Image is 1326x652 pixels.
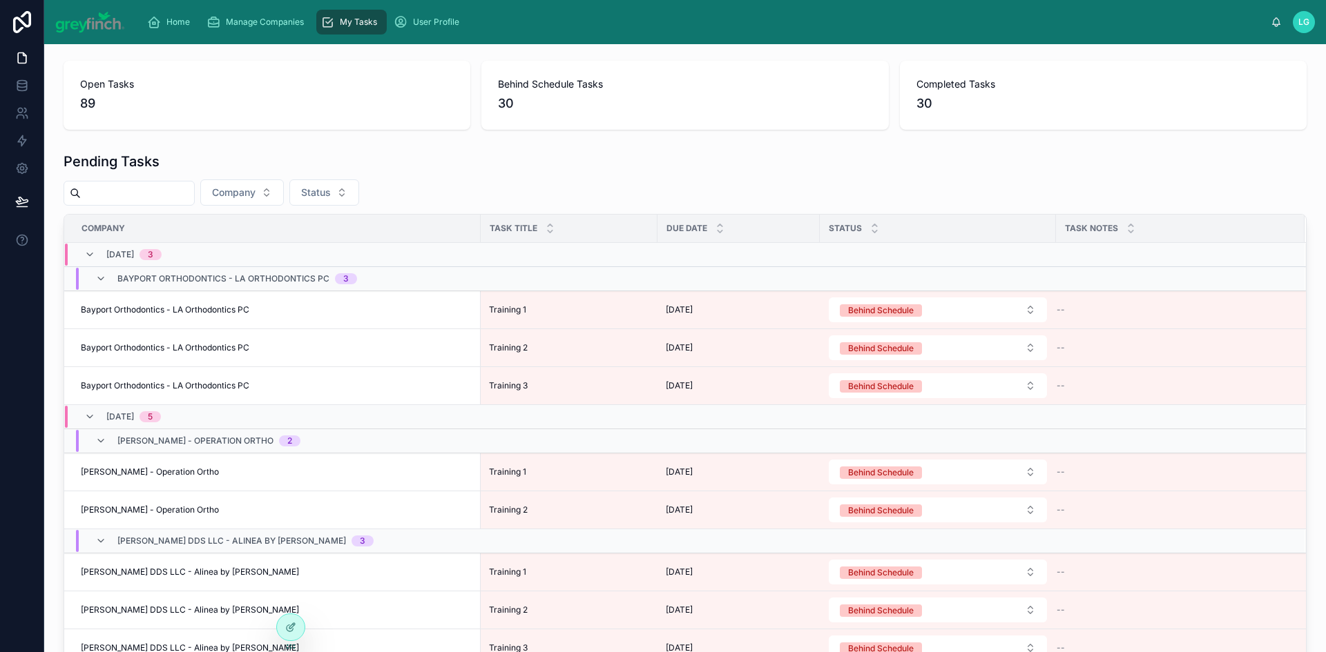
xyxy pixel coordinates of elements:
span: -- [1057,304,1065,315]
span: Training 2 [489,342,528,353]
a: [DATE] [666,504,811,515]
div: 3 [360,535,365,546]
button: Select Button [829,335,1047,360]
a: Manage Companies [202,10,314,34]
a: Select Button [828,597,1048,623]
a: -- [1057,380,1288,391]
span: [DATE] [106,249,134,260]
span: Due Date [666,223,707,234]
span: [PERSON_NAME] DDS LLC - Alinea by [PERSON_NAME] [117,535,346,546]
div: Behind Schedule [848,380,914,393]
span: My Tasks [340,17,377,28]
button: Select Button [829,497,1047,522]
img: App logo [55,11,125,33]
a: Bayport Orthodontics - LA Orthodontics PC [81,304,472,315]
a: Bayport Orthodontics - LA Orthodontics PC [81,380,472,391]
div: 3 [148,249,153,260]
span: Company [212,186,256,199]
span: Training 3 [489,380,528,391]
a: Select Button [828,297,1048,323]
a: Training 1 [489,304,649,315]
span: 30 [498,94,872,113]
button: Select Button [829,373,1047,398]
div: Behind Schedule [848,604,914,617]
div: Behind Schedule [848,304,914,317]
div: Behind Schedule [848,566,914,579]
a: Training 3 [489,380,649,391]
div: Behind Schedule [848,504,914,517]
a: [PERSON_NAME] - Operation Ortho [81,504,472,515]
span: Task Notes [1065,223,1118,234]
a: -- [1057,304,1288,315]
span: 89 [80,94,454,113]
span: [DATE] [666,466,693,477]
span: Status [829,223,862,234]
a: [DATE] [666,566,811,577]
button: Select Button [200,179,284,206]
span: Company [81,223,125,234]
span: Training 2 [489,604,528,615]
span: -- [1057,604,1065,615]
span: -- [1057,566,1065,577]
a: My Tasks [316,10,387,34]
h1: Pending Tasks [64,152,160,171]
a: Training 1 [489,566,649,577]
span: [PERSON_NAME] - Operation Ortho [81,504,219,515]
div: 2 [287,435,292,446]
div: 5 [148,411,153,422]
a: -- [1057,566,1288,577]
span: Training 2 [489,504,528,515]
span: [DATE] [106,411,134,422]
span: User Profile [413,17,459,28]
a: [DATE] [666,304,811,315]
span: [PERSON_NAME] - Operation Ortho [81,466,219,477]
a: [DATE] [666,380,811,391]
a: Training 2 [489,342,649,353]
a: [DATE] [666,604,811,615]
a: Select Button [828,459,1048,485]
button: Select Button [829,460,1047,484]
div: Behind Schedule [848,342,914,355]
span: Training 1 [489,566,526,577]
span: Manage Companies [226,17,304,28]
span: Open Tasks [80,77,454,91]
span: -- [1057,504,1065,515]
span: [DATE] [666,380,693,391]
span: [PERSON_NAME] DDS LLC - Alinea by [PERSON_NAME] [81,604,299,615]
button: Select Button [829,597,1047,622]
button: Select Button [829,297,1047,322]
a: Select Button [828,373,1048,399]
div: 3 [343,273,349,284]
a: Training 2 [489,504,649,515]
a: Select Button [828,497,1048,523]
button: Select Button [289,179,359,206]
a: -- [1057,342,1288,353]
a: [DATE] [666,466,811,477]
span: Completed Tasks [916,77,1290,91]
span: -- [1057,466,1065,477]
a: [PERSON_NAME] DDS LLC - Alinea by [PERSON_NAME] [81,566,472,577]
span: Task Title [490,223,537,234]
span: [DATE] [666,342,693,353]
span: Bayport Orthodontics - LA Orthodontics PC [81,304,249,315]
a: -- [1057,466,1288,477]
a: Select Button [828,559,1048,585]
a: User Profile [390,10,469,34]
span: -- [1057,342,1065,353]
span: LG [1298,17,1309,28]
span: [DATE] [666,604,693,615]
a: [PERSON_NAME] - Operation Ortho [81,466,472,477]
span: Status [301,186,331,199]
a: Training 1 [489,466,649,477]
span: 30 [916,94,1290,113]
a: [PERSON_NAME] DDS LLC - Alinea by [PERSON_NAME] [81,604,472,615]
span: [PERSON_NAME] DDS LLC - Alinea by [PERSON_NAME] [81,566,299,577]
span: [PERSON_NAME] - Operation Ortho [117,435,273,446]
a: -- [1057,504,1288,515]
span: [DATE] [666,304,693,315]
span: -- [1057,380,1065,391]
a: Home [143,10,200,34]
span: Behind Schedule Tasks [498,77,872,91]
span: Training 1 [489,304,526,315]
span: [DATE] [666,504,693,515]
